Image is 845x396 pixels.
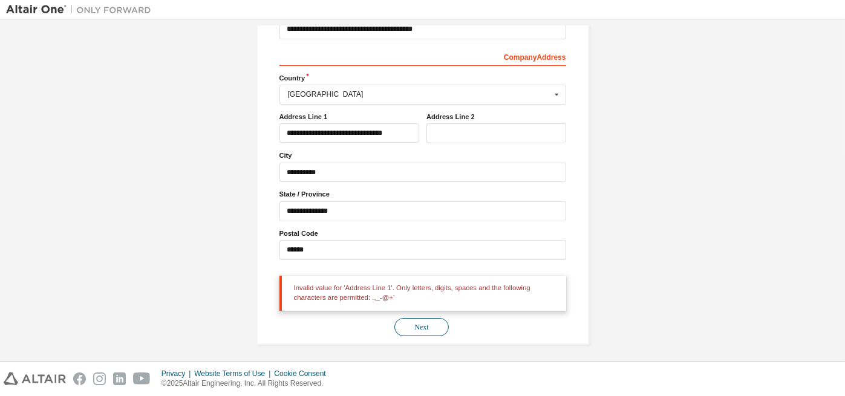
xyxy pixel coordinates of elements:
[6,4,157,16] img: Altair One
[426,112,566,122] label: Address Line 2
[279,47,566,66] div: Company Address
[279,112,420,122] label: Address Line 1
[394,318,449,336] button: Next
[279,189,566,199] label: State / Province
[161,378,333,389] p: © 2025 Altair Engineering, Inc. All Rights Reserved.
[279,276,566,311] div: Invalid value for 'Address Line 1'. Only letters, digits, spaces and the following characters are...
[161,369,194,378] div: Privacy
[274,369,333,378] div: Cookie Consent
[194,369,274,378] div: Website Terms of Use
[113,372,126,385] img: linkedin.svg
[279,151,566,160] label: City
[279,229,566,238] label: Postal Code
[279,73,566,83] label: Country
[288,91,551,98] div: [GEOGRAPHIC_DATA]
[73,372,86,385] img: facebook.svg
[4,372,66,385] img: altair_logo.svg
[93,372,106,385] img: instagram.svg
[133,372,151,385] img: youtube.svg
